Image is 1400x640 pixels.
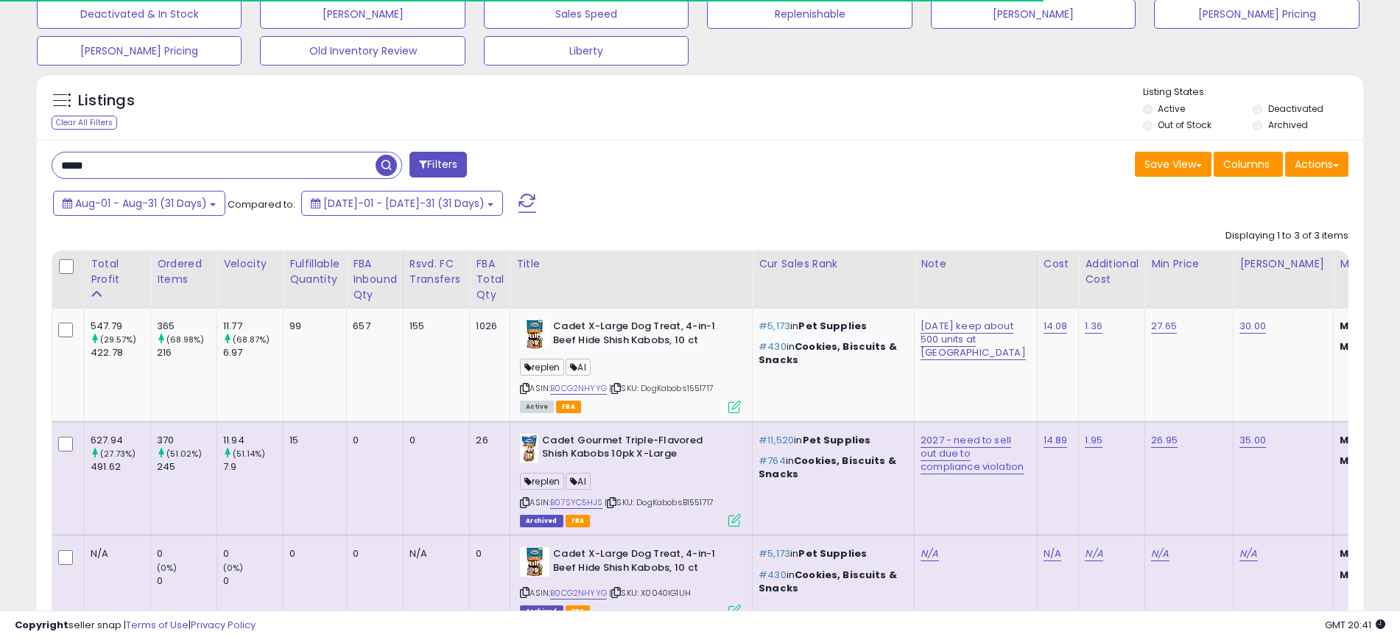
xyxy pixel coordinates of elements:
[921,319,1026,360] a: [DATE] keep about 500 units at [GEOGRAPHIC_DATA]
[759,546,790,560] span: #5,173
[1085,319,1102,334] a: 1.36
[484,36,689,66] button: Liberty
[353,434,392,447] div: 0
[157,346,217,359] div: 216
[520,434,741,526] div: ASIN:
[223,320,283,333] div: 11.77
[759,454,896,481] span: Cookies, Biscuits & Snacks
[157,562,177,574] small: (0%)
[1214,152,1283,177] button: Columns
[1151,256,1227,272] div: Min Price
[556,401,581,413] span: FBA
[289,256,340,287] div: Fulfillable Quantity
[37,36,242,66] button: [PERSON_NAME] Pricing
[520,434,538,463] img: 41cs2MI6U0L._SL40_.jpg
[520,359,564,376] span: replen
[921,546,938,561] a: N/A
[1044,319,1068,334] a: 14.08
[100,448,136,460] small: (27.73%)
[1135,152,1211,177] button: Save View
[759,256,908,272] div: Cur Sales Rank
[759,319,790,333] span: #5,173
[759,454,903,481] p: in
[566,359,591,376] span: AI
[228,197,295,211] span: Compared to:
[759,433,794,447] span: #11,520
[289,320,335,333] div: 99
[323,196,485,211] span: [DATE]-01 - [DATE]-31 (31 Days)
[1325,618,1385,632] span: 2025-10-13 20:41 GMT
[520,515,563,527] span: Listings that have been deleted from Seller Central
[409,256,464,287] div: Rsvd. FC Transfers
[1340,340,1365,354] strong: Max:
[553,320,732,351] b: Cadet X-Large Dog Treat, 4-in-1 Beef Hide Shish Kabobs, 10 ct
[409,547,459,560] div: N/A
[476,434,499,447] div: 26
[157,460,217,474] div: 245
[157,256,211,287] div: Ordered Items
[353,256,397,303] div: FBA inbound Qty
[1044,433,1068,448] a: 14.89
[1151,546,1169,561] a: N/A
[166,334,204,345] small: (68.98%)
[223,574,283,588] div: 0
[759,320,903,333] p: in
[1239,546,1257,561] a: N/A
[301,191,503,216] button: [DATE]-01 - [DATE]-31 (31 Days)
[759,454,786,468] span: #764
[409,434,459,447] div: 0
[191,618,256,632] a: Privacy Policy
[1340,454,1365,468] strong: Max:
[289,434,335,447] div: 15
[91,434,150,447] div: 627.94
[1143,85,1363,99] p: Listing States:
[520,320,549,349] img: 51j9iXl9i2L._SL40_.jpg
[803,433,871,447] span: Pet Supplies
[550,382,607,395] a: B0CG2NHYYG
[1239,433,1266,448] a: 35.00
[566,515,591,527] span: FBA
[53,191,225,216] button: Aug-01 - Aug-31 (31 Days)
[289,547,335,560] div: 0
[476,256,504,303] div: FBA Total Qty
[1340,433,1362,447] strong: Min:
[520,320,741,412] div: ASIN:
[550,496,602,509] a: B07SYC5HJS
[223,460,283,474] div: 7.9
[759,569,903,595] p: in
[223,256,277,272] div: Velocity
[223,434,283,447] div: 11.94
[759,340,897,367] span: Cookies, Biscuits & Snacks
[157,434,217,447] div: 370
[520,401,554,413] span: All listings currently available for purchase on Amazon
[157,574,217,588] div: 0
[157,320,217,333] div: 365
[1044,256,1073,272] div: Cost
[1340,546,1362,560] strong: Min:
[1239,319,1266,334] a: 30.00
[1225,229,1348,243] div: Displaying 1 to 3 of 3 items
[1085,256,1139,287] div: Additional Cost
[1268,102,1323,115] label: Deactivated
[798,319,867,333] span: Pet Supplies
[1158,119,1211,131] label: Out of Stock
[609,382,714,394] span: | SKU: DogKabobs1551717
[91,547,139,560] div: N/A
[75,196,207,211] span: Aug-01 - Aug-31 (31 Days)
[166,448,202,460] small: (51.02%)
[553,547,732,578] b: Cadet X-Large Dog Treat, 4-in-1 Beef Hide Shish Kabobs, 10 ct
[520,547,549,577] img: 51j9iXl9i2L._SL40_.jpg
[1085,546,1102,561] a: N/A
[921,433,1024,474] a: 2027 - need to sell out due to compliance violation
[409,152,467,177] button: Filters
[223,547,283,560] div: 0
[15,618,68,632] strong: Copyright
[550,587,607,599] a: B0CG2NHYYG
[1151,433,1178,448] a: 26.95
[1340,568,1365,582] strong: Max:
[759,568,897,595] span: Cookies, Biscuits & Snacks
[516,256,746,272] div: Title
[91,256,144,287] div: Total Profit
[759,568,787,582] span: #430
[476,547,499,560] div: 0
